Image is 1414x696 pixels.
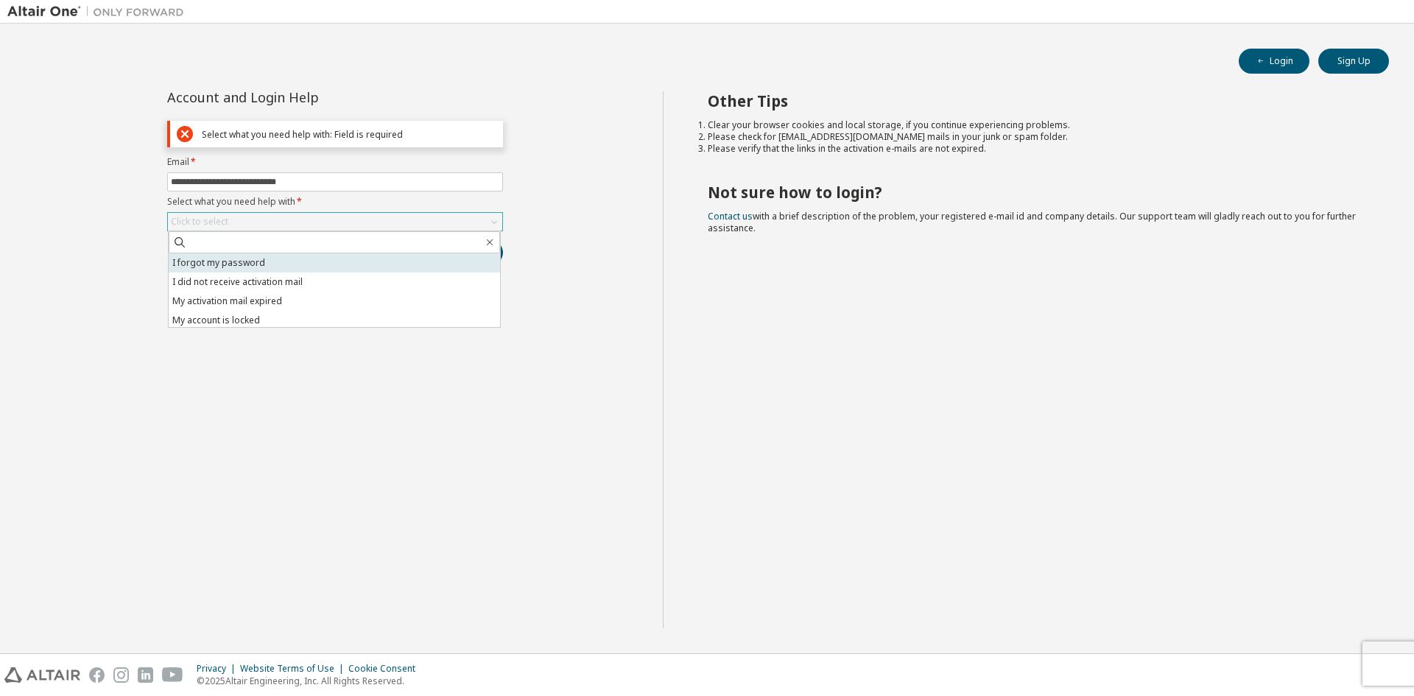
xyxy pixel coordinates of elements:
[708,91,1363,110] h2: Other Tips
[348,663,424,675] div: Cookie Consent
[167,196,503,208] label: Select what you need help with
[708,143,1363,155] li: Please verify that the links in the activation e-mails are not expired.
[1239,49,1309,74] button: Login
[202,129,496,140] div: Select what you need help with: Field is required
[4,667,80,683] img: altair_logo.svg
[168,213,502,231] div: Click to select
[167,91,436,103] div: Account and Login Help
[138,667,153,683] img: linkedin.svg
[197,675,424,687] p: © 2025 Altair Engineering, Inc. All Rights Reserved.
[708,210,753,222] a: Contact us
[171,216,228,228] div: Click to select
[7,4,191,19] img: Altair One
[1318,49,1389,74] button: Sign Up
[708,183,1363,202] h2: Not sure how to login?
[240,663,348,675] div: Website Terms of Use
[113,667,129,683] img: instagram.svg
[708,210,1356,234] span: with a brief description of the problem, your registered e-mail id and company details. Our suppo...
[197,663,240,675] div: Privacy
[708,131,1363,143] li: Please check for [EMAIL_ADDRESS][DOMAIN_NAME] mails in your junk or spam folder.
[162,667,183,683] img: youtube.svg
[708,119,1363,131] li: Clear your browser cookies and local storage, if you continue experiencing problems.
[89,667,105,683] img: facebook.svg
[169,253,500,273] li: I forgot my password
[167,156,503,168] label: Email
